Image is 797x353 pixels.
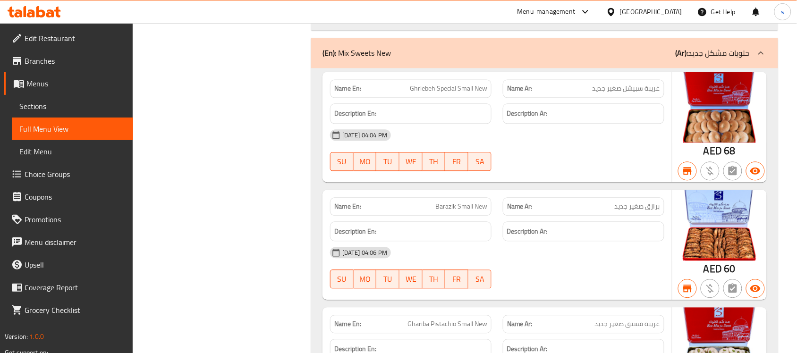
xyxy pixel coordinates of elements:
[4,276,133,299] a: Coverage Report
[322,46,336,60] b: (En):
[4,27,133,50] a: Edit Restaurant
[445,269,468,288] button: FR
[403,272,419,286] span: WE
[426,272,442,286] span: TH
[330,269,354,288] button: SU
[12,95,133,118] a: Sections
[25,33,126,44] span: Edit Restaurant
[380,272,396,286] span: TU
[376,269,399,288] button: TU
[435,202,487,211] span: Barazik Small New
[615,202,660,211] span: برازق صغير جديد
[334,272,350,286] span: SU
[724,260,736,278] span: 60
[449,272,465,286] span: FR
[507,319,533,329] strong: Name Ar:
[746,161,765,180] button: Available
[4,163,133,185] a: Choice Groups
[29,330,44,343] span: 1.0.0
[593,84,660,93] span: غريبة سبيشل صغير جديد
[334,108,376,119] strong: Description En:
[399,269,423,288] button: WE
[25,191,126,202] span: Coupons
[334,319,361,329] strong: Name En:
[19,101,126,112] span: Sections
[407,319,487,329] span: Ghariba Pistachio Small New
[517,6,576,17] div: Menu-management
[676,46,688,60] b: (Ar):
[4,185,133,208] a: Coupons
[724,142,736,160] span: 68
[330,152,354,171] button: SU
[354,152,377,171] button: MO
[472,272,488,286] span: SA
[423,269,446,288] button: TH
[723,161,742,180] button: Not has choices
[4,231,133,253] a: Menu disclaimer
[468,152,492,171] button: SA
[25,282,126,293] span: Coverage Report
[4,72,133,95] a: Menus
[507,226,548,237] strong: Description Ar:
[26,78,126,89] span: Menus
[12,118,133,140] a: Full Menu View
[468,269,492,288] button: SA
[25,259,126,270] span: Upsell
[25,304,126,316] span: Grocery Checklist
[704,142,722,160] span: AED
[5,330,28,343] span: Version:
[723,279,742,298] button: Not has choices
[25,214,126,225] span: Promotions
[449,155,465,168] span: FR
[445,152,468,171] button: FR
[403,155,419,168] span: WE
[678,279,697,298] button: Branch specific item
[701,279,720,298] button: Purchased item
[19,123,126,134] span: Full Menu View
[781,7,784,17] span: s
[399,152,423,171] button: WE
[4,299,133,321] a: Grocery Checklist
[472,155,488,168] span: SA
[334,226,376,237] strong: Description En:
[507,108,548,119] strong: Description Ar:
[334,84,361,93] strong: Name En:
[25,55,126,67] span: Branches
[4,253,133,276] a: Upsell
[620,7,682,17] div: [GEOGRAPHIC_DATA]
[339,248,391,257] span: [DATE] 04:06 PM
[334,202,361,211] strong: Name En:
[322,47,391,59] p: Mix Sweets New
[25,236,126,248] span: Menu disclaimer
[25,168,126,180] span: Choice Groups
[334,155,350,168] span: SU
[426,155,442,168] span: TH
[704,260,722,278] span: AED
[357,272,373,286] span: MO
[357,155,373,168] span: MO
[410,84,487,93] span: Ghriebeh Special Small New
[4,50,133,72] a: Branches
[507,84,533,93] strong: Name Ar:
[376,152,399,171] button: TU
[311,38,778,68] div: (En): Mix Sweets New(Ar):حلويات مشكل جديد
[12,140,133,163] a: Edit Menu
[507,202,533,211] strong: Name Ar:
[746,279,765,298] button: Available
[339,131,391,140] span: [DATE] 04:04 PM
[354,269,377,288] button: MO
[380,155,396,168] span: TU
[676,47,750,59] p: حلويات مشكل جديد
[701,161,720,180] button: Purchased item
[672,72,767,143] img: blob_638210594764068847
[595,319,660,329] span: غريبة فستق صغير جديد
[423,152,446,171] button: TH
[672,190,767,261] img: blob_638210595944000364
[678,161,697,180] button: Branch specific item
[19,146,126,157] span: Edit Menu
[4,208,133,231] a: Promotions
